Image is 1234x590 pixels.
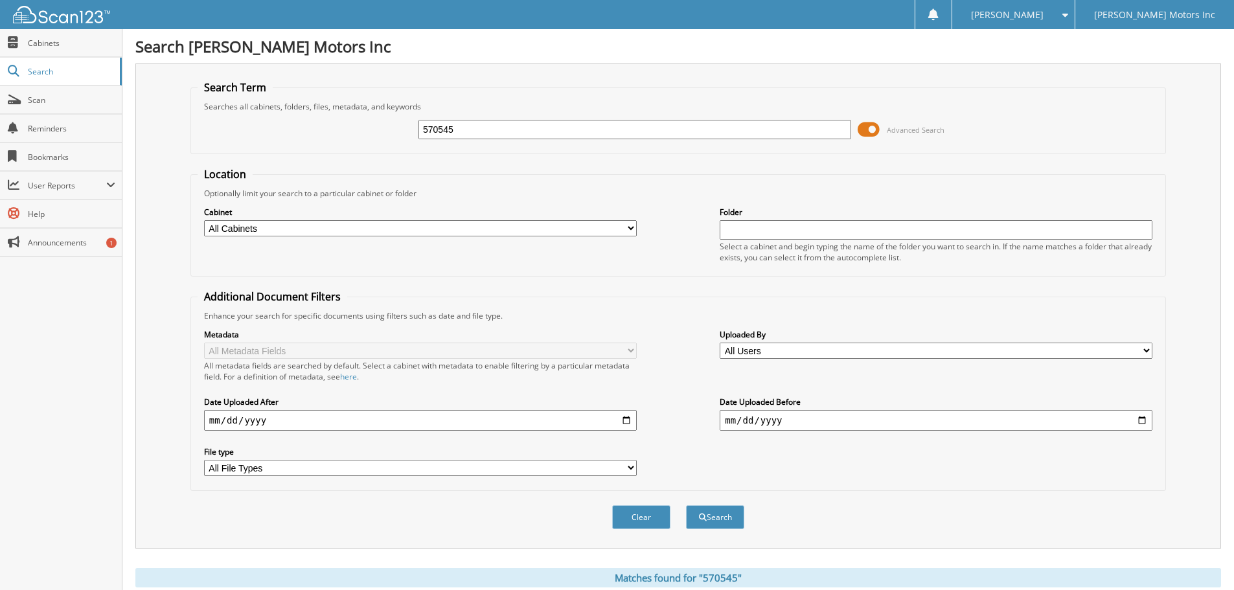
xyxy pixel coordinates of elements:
label: Cabinet [204,207,637,218]
span: User Reports [28,180,106,191]
a: here [340,371,357,382]
span: Advanced Search [887,125,944,135]
span: Scan [28,95,115,106]
legend: Additional Document Filters [198,289,347,304]
span: Reminders [28,123,115,134]
h1: Search [PERSON_NAME] Motors Inc [135,36,1221,57]
label: File type [204,446,637,457]
span: Search [28,66,113,77]
span: Bookmarks [28,152,115,163]
label: Date Uploaded Before [720,396,1152,407]
div: All metadata fields are searched by default. Select a cabinet with metadata to enable filtering b... [204,360,637,382]
input: end [720,410,1152,431]
img: scan123-logo-white.svg [13,6,110,23]
span: Help [28,209,115,220]
div: 1 [106,238,117,248]
div: Enhance your search for specific documents using filters such as date and file type. [198,310,1159,321]
span: Cabinets [28,38,115,49]
label: Uploaded By [720,329,1152,340]
div: Optionally limit your search to a particular cabinet or folder [198,188,1159,199]
div: Select a cabinet and begin typing the name of the folder you want to search in. If the name match... [720,241,1152,263]
span: [PERSON_NAME] [971,11,1044,19]
input: start [204,410,637,431]
span: [PERSON_NAME] Motors Inc [1094,11,1215,19]
label: Folder [720,207,1152,218]
legend: Location [198,167,253,181]
label: Metadata [204,329,637,340]
div: Searches all cabinets, folders, files, metadata, and keywords [198,101,1159,112]
legend: Search Term [198,80,273,95]
button: Search [686,505,744,529]
label: Date Uploaded After [204,396,637,407]
span: Announcements [28,237,115,248]
div: Matches found for "570545" [135,568,1221,587]
button: Clear [612,505,670,529]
